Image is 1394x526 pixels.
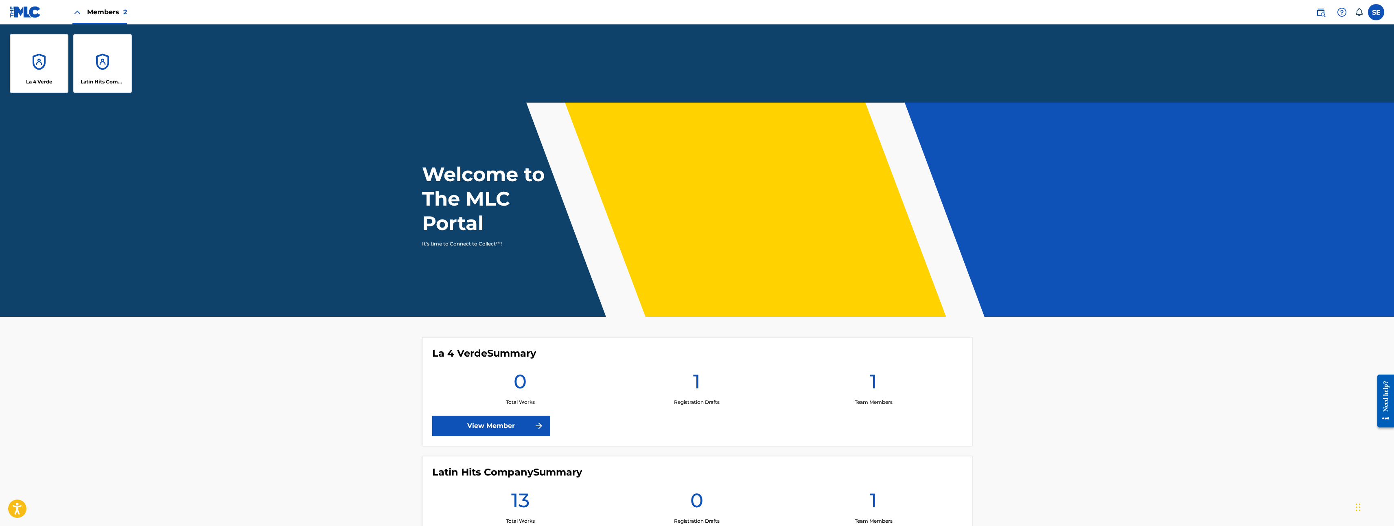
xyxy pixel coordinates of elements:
div: Notifications [1355,8,1363,16]
h1: 13 [511,488,530,517]
p: Total Works [506,399,535,406]
h4: Latin Hits Company [432,466,582,478]
img: MLC Logo [10,6,41,18]
a: View Member [432,416,550,436]
img: search [1316,7,1326,17]
span: 2 [123,8,127,16]
h1: 1 [870,488,877,517]
iframe: Resource Center [1371,368,1394,434]
span: Members [87,7,127,17]
iframe: Chat Widget [1353,487,1394,526]
div: Widget de chat [1353,487,1394,526]
h1: Welcome to The MLC Portal [422,162,574,235]
p: Team Members [855,517,893,525]
h1: 1 [693,369,700,399]
a: AccountsLatin Hits Company [73,34,132,93]
div: Help [1334,4,1350,20]
a: Public Search [1313,4,1329,20]
p: La 4 Verde [26,78,53,85]
img: f7272a7cc735f4ea7f67.svg [534,421,544,431]
p: It's time to Connect to Collect™! [422,240,563,248]
h1: 1 [870,369,877,399]
h1: 0 [514,369,527,399]
h4: La 4 Verde [432,347,536,359]
p: Total Works [506,517,535,525]
div: Arrastrar [1356,495,1361,519]
p: Latin Hits Company [81,78,125,85]
p: Registration Drafts [674,399,720,406]
div: User Menu [1368,4,1384,20]
h1: 0 [690,488,703,517]
p: Team Members [855,399,893,406]
img: Close [72,7,82,17]
p: Registration Drafts [674,517,720,525]
img: help [1337,7,1347,17]
a: AccountsLa 4 Verde [10,34,68,93]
